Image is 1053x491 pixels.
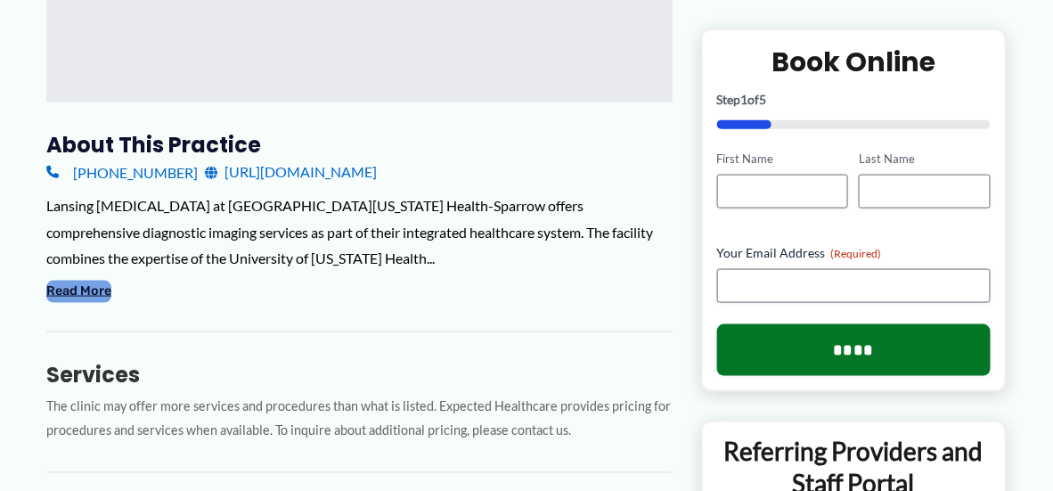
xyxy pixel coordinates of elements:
[859,151,991,168] label: Last Name
[717,94,991,106] p: Step of
[46,159,198,185] a: [PHONE_NUMBER]
[717,151,849,168] label: First Name
[717,45,991,79] h2: Book Online
[831,247,882,260] span: (Required)
[717,244,991,262] label: Your Email Address
[46,192,673,272] div: Lansing [MEDICAL_DATA] at [GEOGRAPHIC_DATA][US_STATE] Health-Sparrow offers comprehensive diagnos...
[46,131,673,159] h3: About this practice
[46,361,673,389] h3: Services
[741,92,748,107] span: 1
[760,92,767,107] span: 5
[205,159,377,185] a: [URL][DOMAIN_NAME]
[46,396,673,444] p: The clinic may offer more services and procedures than what is listed. Expected Healthcare provid...
[46,281,111,302] button: Read More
